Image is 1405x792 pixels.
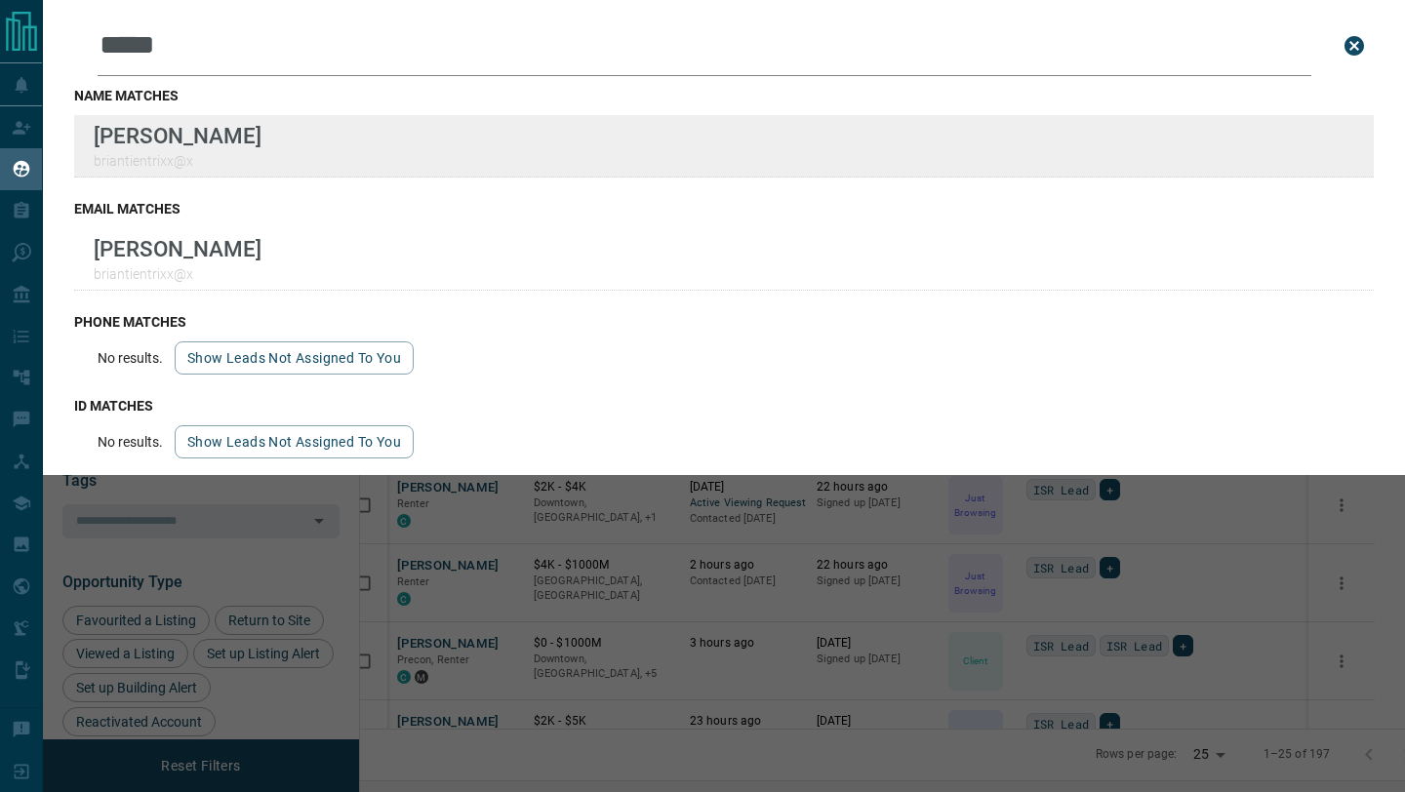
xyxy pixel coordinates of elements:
[74,201,1374,217] h3: email matches
[98,434,163,450] p: No results.
[74,314,1374,330] h3: phone matches
[175,425,414,458] button: show leads not assigned to you
[94,266,261,282] p: briantientrixx@x
[98,350,163,366] p: No results.
[1335,26,1374,65] button: close search bar
[94,123,261,148] p: [PERSON_NAME]
[94,153,261,169] p: briantientrixx@x
[175,341,414,375] button: show leads not assigned to you
[94,236,261,261] p: [PERSON_NAME]
[74,398,1374,414] h3: id matches
[74,88,1374,103] h3: name matches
